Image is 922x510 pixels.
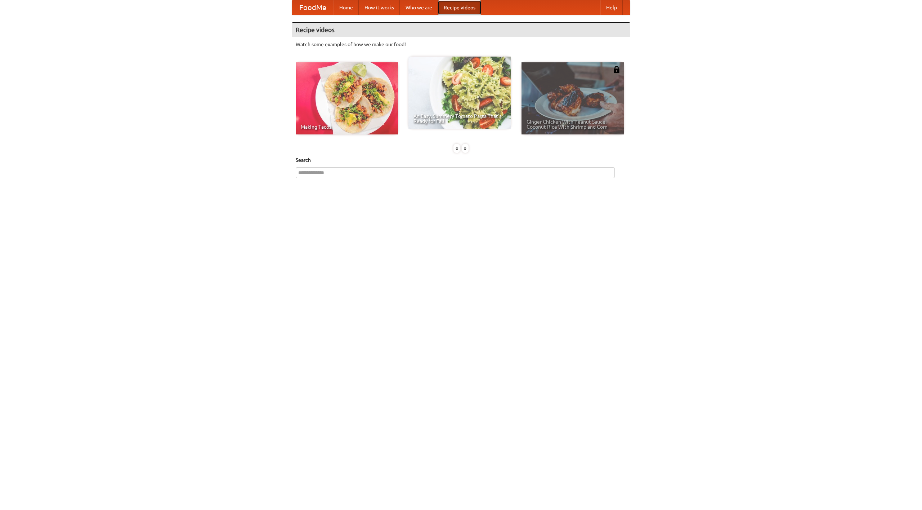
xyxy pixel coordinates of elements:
div: » [462,144,469,153]
a: Home [334,0,359,15]
a: Who we are [400,0,438,15]
a: Help [600,0,623,15]
a: Recipe videos [438,0,481,15]
p: Watch some examples of how we make our food! [296,41,626,48]
img: 483408.png [613,66,620,73]
span: Making Tacos [301,124,393,129]
span: An Easy, Summery Tomato Pasta That's Ready for Fall [413,114,506,124]
a: How it works [359,0,400,15]
h5: Search [296,156,626,164]
div: « [453,144,460,153]
a: Making Tacos [296,62,398,134]
a: FoodMe [292,0,334,15]
h4: Recipe videos [292,23,630,37]
a: An Easy, Summery Tomato Pasta That's Ready for Fall [408,57,511,129]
